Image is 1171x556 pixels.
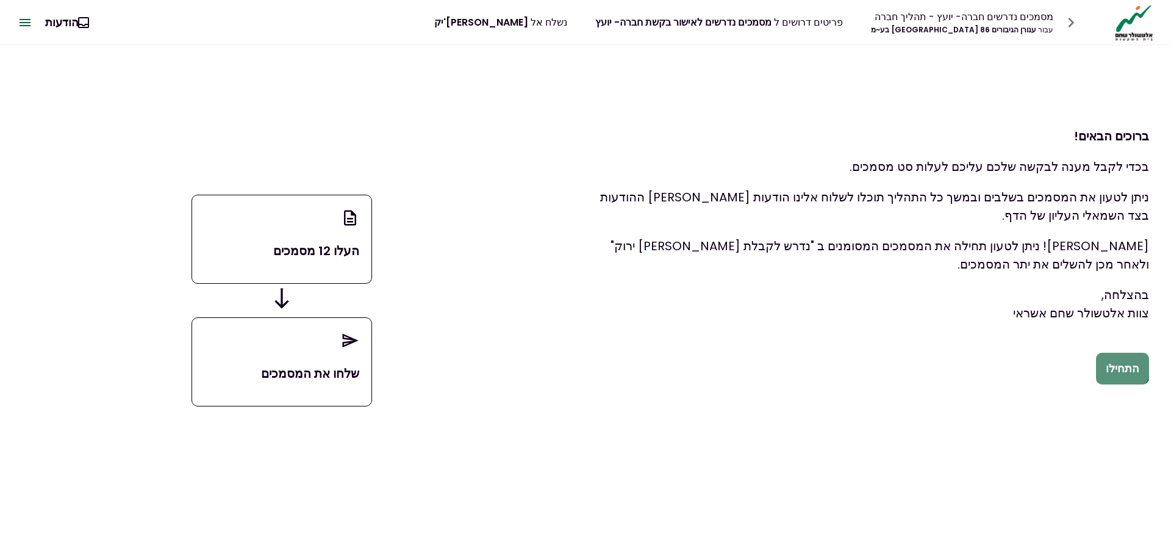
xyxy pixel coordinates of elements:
[595,15,843,30] div: פריטים דרושים ל
[595,15,772,29] span: מסמכים נדרשים לאישור בקשת חברה- יועץ
[585,157,1149,176] p: בכדי לקבל מענה לבקשה שלכם עליכם לעלות סט מסמכים.
[871,24,1053,35] div: עגורן הגיבורים 86 [GEOGRAPHIC_DATA] בע~מ
[1096,353,1149,385] button: התחילו
[434,15,528,29] span: [PERSON_NAME]'יק
[204,364,359,383] p: שלחו את המסמכים
[35,7,106,38] button: הודעות
[1038,24,1053,35] span: עבור
[585,286,1149,322] p: בהצלחה, צוות אלטשולר שחם אשראי
[1074,128,1149,145] strong: ברוכים הבאים!
[585,188,1149,225] p: ניתן לטעון את המסמכים בשלבים ובמשך כל התהליך תוכלו לשלוח אלינו הודעות [PERSON_NAME] ההודעות בצד ה...
[1112,4,1156,42] img: Logo
[585,237,1149,273] p: [PERSON_NAME]! ניתן לטעון תחילה את המסמכים המסומנים ב "נדרש לקבלת [PERSON_NAME] ירוק" ולאחר מכן ל...
[871,9,1053,24] div: מסמכים נדרשים חברה- יועץ - תהליך חברה
[204,242,359,260] p: העלו 12 מסמכים
[434,15,567,30] div: נשלח אל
